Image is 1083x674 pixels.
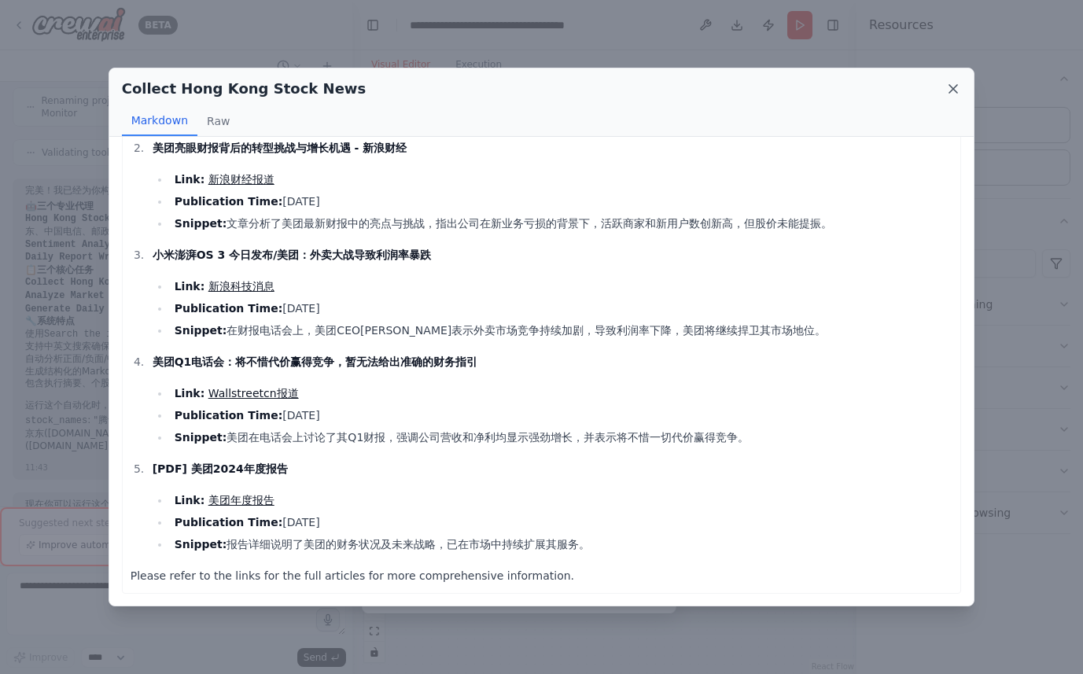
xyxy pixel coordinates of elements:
[197,106,239,136] button: Raw
[170,513,953,532] li: [DATE]
[170,406,953,425] li: [DATE]
[208,494,274,506] a: 美团年度报告
[153,249,432,261] strong: 小米澎湃OS 3 今日发布/美团：外卖大战导致利润率暴跌
[170,299,953,318] li: [DATE]
[153,142,407,154] strong: 美团亮眼财报背后的转型挑战与增长机遇 - 新浪财经
[175,302,283,315] strong: Publication Time:
[208,387,299,400] a: Wallstreetcn报道
[175,431,227,444] strong: Snippet:
[175,538,227,551] strong: Snippet:
[170,321,953,340] li: 在财报电话会上，美团CEO[PERSON_NAME]表示外卖市场竞争持续加剧，导致利润率下降，美团将继续捍卫其市场地位。
[175,280,205,293] strong: Link:
[122,78,366,100] h2: Collect Hong Kong Stock News
[122,106,197,136] button: Markdown
[153,462,288,475] strong: [PDF] 美团2024年度报告
[208,280,274,293] a: 新浪科技消息
[175,516,283,529] strong: Publication Time:
[170,535,953,554] li: 报告详细说明了美团的财务状况及未来战略，已在市场中持续扩展其服务。
[175,173,205,186] strong: Link:
[153,355,478,368] strong: 美团Q1电话会：将不惜代价赢得竞争，暂无法给出准确的财务指引
[175,387,205,400] strong: Link:
[175,195,283,208] strong: Publication Time:
[175,217,227,230] strong: Snippet:
[170,192,953,211] li: [DATE]
[208,173,274,186] a: 新浪财经报道
[175,324,227,337] strong: Snippet:
[170,214,953,233] li: 文章分析了美团最新财报中的亮点与挑战，指出公司在新业务亏损的背景下，活跃商家和新用户数创新高，但股价未能提振。
[175,494,205,506] strong: Link:
[175,409,283,422] strong: Publication Time:
[131,566,953,585] p: Please refer to the links for the full articles for more comprehensive information.
[170,428,953,447] li: 美团在电话会上讨论了其Q1财报，强调公司营收和净利均显示强劲增长，并表示将不惜一切代价赢得竞争。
